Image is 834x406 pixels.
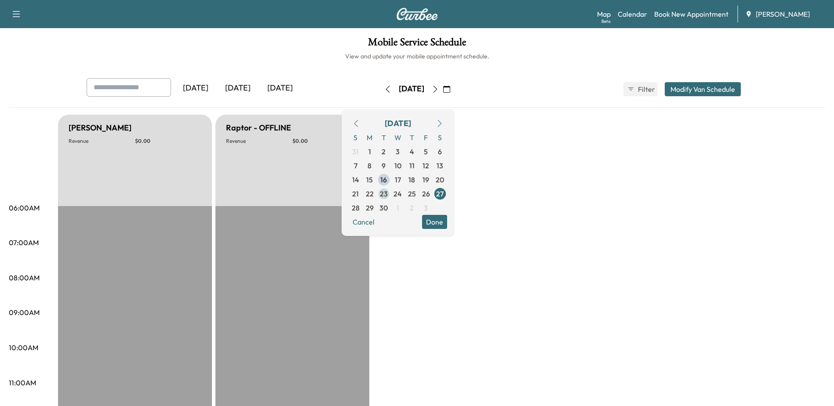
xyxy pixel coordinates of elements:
[601,18,611,25] div: Beta
[394,160,401,171] span: 10
[9,307,40,318] p: 09:00AM
[409,160,415,171] span: 11
[379,203,388,213] span: 30
[397,203,399,213] span: 1
[393,188,402,199] span: 24
[352,203,360,213] span: 28
[368,160,371,171] span: 8
[405,130,419,145] span: T
[422,160,429,171] span: 12
[410,146,414,157] span: 4
[380,174,387,185] span: 16
[424,203,428,213] span: 3
[756,9,810,19] span: [PERSON_NAME]
[382,146,386,157] span: 2
[9,377,36,388] p: 11:00AM
[419,130,433,145] span: F
[226,122,291,134] h5: Raptor - OFFLINE
[433,130,447,145] span: S
[226,138,292,145] p: Revenue
[363,130,377,145] span: M
[259,78,301,98] div: [DATE]
[437,160,443,171] span: 13
[380,188,388,199] span: 23
[396,146,400,157] span: 3
[292,138,359,145] p: $ 0.00
[366,174,373,185] span: 15
[422,188,430,199] span: 26
[618,9,647,19] a: Calendar
[366,203,374,213] span: 29
[69,122,131,134] h5: [PERSON_NAME]
[391,130,405,145] span: W
[396,8,438,20] img: Curbee Logo
[395,174,401,185] span: 17
[9,237,39,248] p: 07:00AM
[9,272,40,283] p: 08:00AM
[408,174,415,185] span: 18
[422,215,447,229] button: Done
[9,203,40,213] p: 06:00AM
[424,146,428,157] span: 5
[410,203,414,213] span: 2
[352,174,359,185] span: 14
[69,138,135,145] p: Revenue
[352,188,359,199] span: 21
[638,84,654,94] span: Filter
[135,138,201,145] p: $ 0.00
[9,342,38,353] p: 10:00AM
[175,78,217,98] div: [DATE]
[422,174,429,185] span: 19
[377,130,391,145] span: T
[436,188,444,199] span: 27
[385,117,411,130] div: [DATE]
[399,83,424,94] div: [DATE]
[654,9,728,19] a: Book New Appointment
[623,82,658,96] button: Filter
[354,160,357,171] span: 7
[382,160,386,171] span: 9
[217,78,259,98] div: [DATE]
[665,82,741,96] button: Modify Van Schedule
[349,130,363,145] span: S
[436,174,444,185] span: 20
[597,9,611,19] a: MapBeta
[366,188,374,199] span: 22
[9,52,825,61] h6: View and update your mobile appointment schedule.
[438,146,442,157] span: 6
[352,146,359,157] span: 31
[368,146,371,157] span: 1
[9,37,825,52] h1: Mobile Service Schedule
[408,188,416,199] span: 25
[349,215,379,229] button: Cancel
